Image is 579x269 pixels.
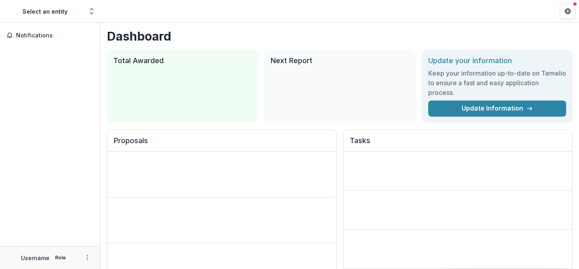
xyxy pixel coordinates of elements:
[82,253,92,263] button: More
[428,68,566,97] h3: Keep your information up-to-date on Temelio to ensure a fast and easy application process.
[113,56,251,65] h2: Total Awarded
[107,29,573,43] h1: Dashboard
[271,56,409,65] h2: Next Report
[350,136,566,152] h2: Tasks
[53,254,68,261] p: Role
[428,101,566,117] a: Update Information
[114,136,330,152] h2: Proposals
[3,29,97,42] button: Notifications
[23,7,68,16] div: Select an entity
[21,254,49,262] p: Username
[560,3,576,19] button: Get Help
[428,56,566,65] h2: Update your information
[86,3,97,19] button: Open entity switcher
[16,32,94,39] span: Notifications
